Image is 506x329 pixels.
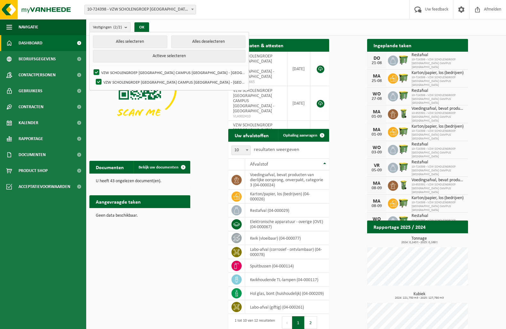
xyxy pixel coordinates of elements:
img: WB-1100-HPE-GN-50 [398,72,409,83]
td: voedingsafval, bevat producten van dierlijke oorsprong, onverpakt, categorie 3 (04-000024) [245,170,329,190]
div: 25-08 [370,79,383,83]
span: Karton/papier, los (bedrijven) [412,124,465,129]
button: Alles deselecteren [171,35,245,48]
a: Bekijk uw documenten [133,161,190,174]
div: 01-09 [370,132,383,137]
button: OK [134,22,149,33]
span: Acceptatievoorwaarden [19,179,70,195]
div: WO [370,145,383,150]
td: [DATE] [288,86,310,121]
img: WB-1100-HPE-GN-50 [398,198,409,208]
div: MA [370,181,383,186]
div: 27-08 [370,97,383,101]
td: restafval (04-000029) [245,204,329,217]
span: Voedingsafval, bevat producten van dierlijke oorsprong, onverpakt, categorie 3 [412,106,465,111]
span: Karton/papier, los (bedrijven) [412,196,465,201]
span: Bedrijfsgegevens [19,51,56,67]
span: Voedingsafval, bevat producten van dierlijke oorsprong, onverpakt, categorie 3 [412,178,465,183]
div: 05-09 [370,168,383,173]
img: WB-0140-HPE-GN-51 [398,108,409,119]
span: 10-724398 - VZW SCHOLENGROEP SINT-MICHIEL - VISO CAMPUS POLENPLEIN - ROESELARE [84,5,196,14]
div: DO [370,56,383,61]
span: Rapportage [19,131,43,147]
td: karton/papier, los (bedrijven) (04-000026) [245,190,329,204]
td: kwik (vloeibaar) (04-000077) [245,231,329,245]
span: 10-724398 - VZW SCHOLENGROEP [GEOGRAPHIC_DATA] CAMPUS [GEOGRAPHIC_DATA] [412,76,465,87]
span: 10-724398 - VZW SCHOLENGROEP [GEOGRAPHIC_DATA] CAMPUS [GEOGRAPHIC_DATA] [412,93,465,105]
button: Previous [282,316,292,329]
span: 10-724398 - VZW SCHOLENGROEP [GEOGRAPHIC_DATA] CAMPUS [GEOGRAPHIC_DATA] [412,201,465,212]
h2: Uw afvalstoffen [228,129,275,141]
span: Gebruikers [19,83,42,99]
img: WB-0770-HPE-GN-50 [398,90,409,101]
h2: Certificaten & attesten [228,39,290,51]
button: 1 [292,316,305,329]
span: VZW SCHOLENGROEP [GEOGRAPHIC_DATA] CAMPUS [GEOGRAPHIC_DATA] - [GEOGRAPHIC_DATA] [233,123,274,148]
button: 2 [305,316,317,329]
span: 10-953391 - VZW SCHOLENGROEP [GEOGRAPHIC_DATA] CAMPUS [GEOGRAPHIC_DATA] [412,111,465,123]
span: 10-724398 - VZW SCHOLENGROEP [GEOGRAPHIC_DATA] CAMPUS [GEOGRAPHIC_DATA] [412,165,465,176]
td: labo-afval (giftig) (04-000261) [245,300,329,314]
label: resultaten weergeven [254,147,299,152]
span: 2024: 221,750 m3 - 2025: 127,780 m3 [370,296,468,300]
img: WB-0770-HPE-GN-50 [398,162,409,173]
span: 2024: 0,243 t - 2025: 0,168 t [370,241,468,244]
img: WB-0140-HPE-GN-51 [398,180,409,191]
label: VZW SCHOLENGROEP [GEOGRAPHIC_DATA] CAMPUS [GEOGRAPHIC_DATA] - [GEOGRAPHIC_DATA] [92,68,245,77]
span: 10-724398 - VZW SCHOLENGROEP [GEOGRAPHIC_DATA] CAMPUS [GEOGRAPHIC_DATA] [412,58,465,69]
h2: Ingeplande taken [367,39,418,51]
img: WB-0770-HPE-GN-50 [398,55,409,65]
span: 10-953391 - VZW SCHOLENGROEP [GEOGRAPHIC_DATA] CAMPUS [GEOGRAPHIC_DATA] [412,183,465,194]
span: Restafval [412,88,465,93]
div: MA [370,199,383,204]
td: spuitbussen (04-000114) [245,259,329,273]
div: 08-09 [370,186,383,191]
td: [DATE] [288,52,310,86]
p: Geen data beschikbaar. [96,213,184,218]
span: Afvalstof [250,162,268,167]
button: Actieve selecteren [93,50,245,63]
div: VR [370,163,383,168]
div: MA [370,109,383,115]
button: Alles selecteren [93,35,167,48]
span: Bekijk uw documenten [139,165,178,169]
button: Vestigingen(2/2) [89,22,131,32]
label: VZW SCHOLENGROEP [GEOGRAPHIC_DATA] CAMPUS [GEOGRAPHIC_DATA] - [GEOGRAPHIC_DATA] [94,77,245,87]
span: 10 [232,146,250,155]
a: Bekijk rapportage [420,233,467,246]
div: WO [370,217,383,222]
span: Kalender [19,115,38,131]
span: Restafval [412,53,465,58]
div: 01-09 [370,115,383,119]
h2: Rapportage 2025 / 2024 [367,221,432,233]
span: VZW SCHOLENGROEP [GEOGRAPHIC_DATA] CAMPUS [GEOGRAPHIC_DATA] - [GEOGRAPHIC_DATA] [233,88,274,114]
span: Product Shop [19,163,48,179]
span: Ophaling aanvragen [283,133,317,138]
span: 10-724398 - VZW SCHOLENGROEP [GEOGRAPHIC_DATA] CAMPUS [GEOGRAPHIC_DATA] [412,129,465,141]
span: Restafval [412,142,465,147]
span: Restafval [412,213,465,219]
img: WB-1100-HPE-GN-50 [398,126,409,137]
span: RED25002665 [233,79,283,85]
h3: Kubiek [370,292,468,300]
div: 03-09 [370,150,383,155]
td: [DATE] [288,121,310,155]
td: elektronische apparatuur - overige (OVE) (04-000067) [245,217,329,231]
img: WB-0770-HPE-GN-50 [398,144,409,155]
a: Ophaling aanvragen [278,129,329,142]
div: WO [370,92,383,97]
span: Contracten [19,99,43,115]
span: Contactpersonen [19,67,56,83]
h2: Aangevraagde taken [89,195,147,208]
span: 10-724398 - VZW SCHOLENGROEP [GEOGRAPHIC_DATA] CAMPUS [GEOGRAPHIC_DATA] [412,147,465,159]
div: 21-08 [370,61,383,65]
span: Documenten [19,147,46,163]
td: labo-afval (corrosief - ontvlambaar) (04-000078) [245,245,329,259]
count: (2/2) [113,25,122,29]
span: Restafval [412,160,465,165]
span: VLA902410 [233,114,283,119]
div: 08-09 [370,204,383,208]
span: 10 [231,146,251,155]
div: MA [370,74,383,79]
td: hol glas, bont (huishoudelijk) (04-000209) [245,287,329,300]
